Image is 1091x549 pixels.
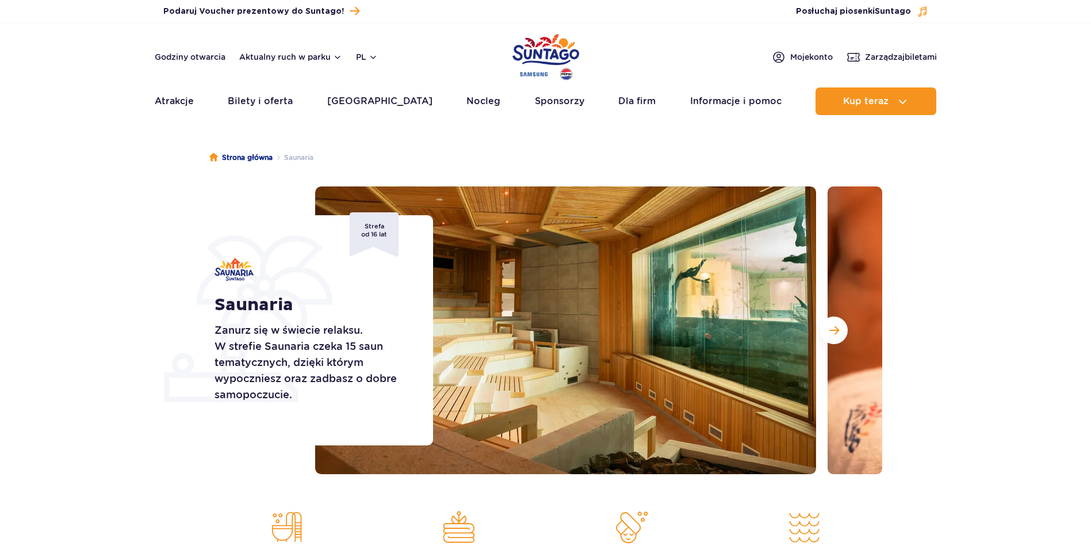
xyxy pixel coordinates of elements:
[512,29,579,82] a: Park of Poland
[356,51,378,63] button: pl
[790,51,833,63] span: Moje konto
[215,258,254,281] img: Saunaria
[239,52,342,62] button: Aktualny ruch w parku
[843,96,889,106] span: Kup teraz
[327,87,432,115] a: [GEOGRAPHIC_DATA]
[350,212,399,257] div: Strefa od 16 lat
[215,295,407,315] h1: Saunaria
[535,87,584,115] a: Sponsorzy
[163,6,344,17] span: Podaruj Voucher prezentowy do Suntago!
[273,152,313,163] li: Saunaria
[155,87,194,115] a: Atrakcje
[209,152,273,163] a: Strona główna
[228,87,293,115] a: Bilety i oferta
[155,51,225,63] a: Godziny otwarcia
[875,7,911,16] span: Suntago
[163,3,359,19] a: Podaruj Voucher prezentowy do Suntago!
[847,50,937,64] a: Zarządzajbiletami
[215,322,407,403] p: Zanurz się w świecie relaksu. W strefie Saunaria czeka 15 saun tematycznych, dzięki którym wypocz...
[772,50,833,64] a: Mojekonto
[865,51,937,63] span: Zarządzaj biletami
[796,6,911,17] span: Posłuchaj piosenki
[820,317,848,344] button: Następny slajd
[618,87,656,115] a: Dla firm
[816,87,936,115] button: Kup teraz
[690,87,782,115] a: Informacje i pomoc
[466,87,500,115] a: Nocleg
[796,6,928,17] button: Posłuchaj piosenkiSuntago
